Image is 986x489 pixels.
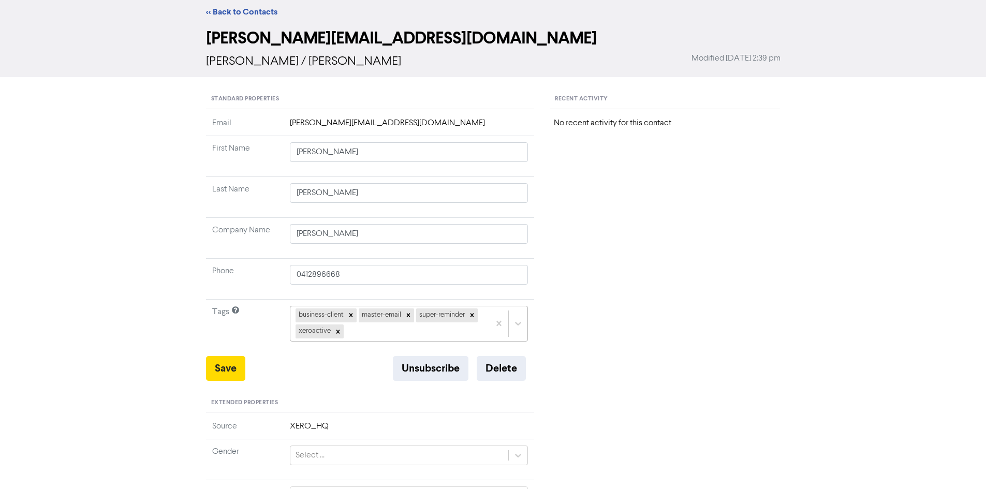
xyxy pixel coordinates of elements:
[691,52,781,65] span: Modified [DATE] 2:39 pm
[206,7,277,17] a: << Back to Contacts
[206,117,284,136] td: Email
[416,308,466,322] div: super-reminder
[206,28,781,48] h2: [PERSON_NAME][EMAIL_ADDRESS][DOMAIN_NAME]
[359,308,403,322] div: master-email
[206,420,284,439] td: Source
[934,439,986,489] iframe: Chat Widget
[550,90,780,109] div: Recent Activity
[206,55,401,68] span: [PERSON_NAME] / [PERSON_NAME]
[206,90,535,109] div: Standard Properties
[206,259,284,300] td: Phone
[206,439,284,480] td: Gender
[477,356,526,381] button: Delete
[284,420,535,439] td: XERO_HQ
[206,393,535,413] div: Extended Properties
[206,300,284,356] td: Tags
[284,117,535,136] td: [PERSON_NAME][EMAIL_ADDRESS][DOMAIN_NAME]
[296,324,332,338] div: xeroactive
[206,218,284,259] td: Company Name
[296,449,325,462] div: Select ...
[206,136,284,177] td: First Name
[554,117,776,129] div: No recent activity for this contact
[296,308,345,322] div: business-client
[393,356,468,381] button: Unsubscribe
[206,177,284,218] td: Last Name
[206,356,245,381] button: Save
